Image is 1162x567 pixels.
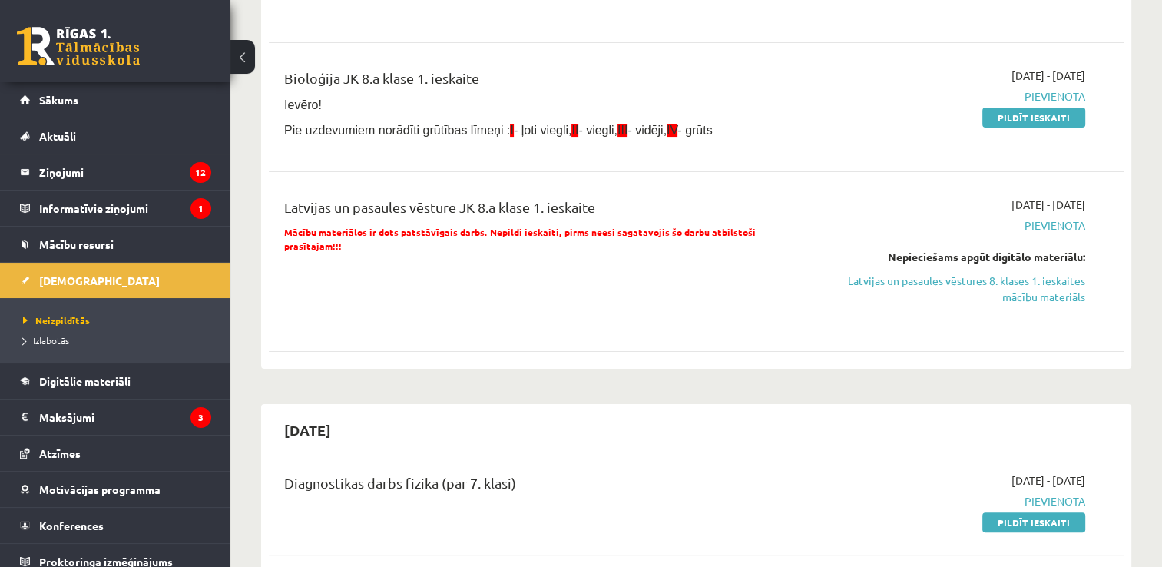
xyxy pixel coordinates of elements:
span: Pie uzdevumiem norādīti grūtības līmeņi : - ļoti viegli, - viegli, - vidēji, - grūts [284,124,713,137]
a: Maksājumi3 [20,400,211,435]
a: Rīgas 1. Tālmācības vidusskola [17,27,140,65]
a: Motivācijas programma [20,472,211,507]
legend: Maksājumi [39,400,211,435]
span: Atzīmes [39,446,81,460]
span: Digitālie materiāli [39,374,131,388]
span: [DATE] - [DATE] [1011,68,1085,84]
a: Sākums [20,82,211,118]
a: Ziņojumi12 [20,154,211,190]
a: Pildīt ieskaiti [982,512,1085,532]
a: Izlabotās [23,333,215,347]
span: [DATE] - [DATE] [1011,472,1085,489]
a: [DEMOGRAPHIC_DATA] [20,263,211,298]
span: Ievēro! [284,98,322,111]
span: Motivācijas programma [39,482,161,496]
span: Konferences [39,519,104,532]
span: Mācību materiālos ir dots patstāvīgais darbs. Nepildi ieskaiti, pirms neesi sagatavojis šo darbu ... [284,226,756,252]
span: Mācību resursi [39,237,114,251]
span: [DEMOGRAPHIC_DATA] [39,274,160,287]
span: Izlabotās [23,334,69,346]
div: Bioloģija JK 8.a klase 1. ieskaite [284,68,810,96]
div: Diagnostikas darbs fizikā (par 7. klasi) [284,472,810,501]
span: Neizpildītās [23,314,90,327]
a: Informatīvie ziņojumi1 [20,191,211,226]
span: Aktuāli [39,129,76,143]
i: 3 [190,407,211,428]
a: Digitālie materiāli [20,363,211,399]
span: III [617,124,627,137]
div: Latvijas un pasaules vēsture JK 8.a klase 1. ieskaite [284,197,810,225]
span: Pievienota [833,493,1085,509]
i: 12 [190,162,211,183]
div: Nepieciešams apgūt digitālo materiālu: [833,249,1085,265]
a: Mācību resursi [20,227,211,262]
a: Neizpildītās [23,313,215,327]
span: Pievienota [833,217,1085,234]
h2: [DATE] [269,412,346,448]
span: IV [667,124,677,137]
i: 1 [190,198,211,219]
a: Aktuāli [20,118,211,154]
span: II [571,124,578,137]
legend: Ziņojumi [39,154,211,190]
a: Konferences [20,508,211,543]
legend: Informatīvie ziņojumi [39,191,211,226]
span: [DATE] - [DATE] [1011,197,1085,213]
a: Atzīmes [20,436,211,471]
span: I [510,124,513,137]
a: Pildīt ieskaiti [982,108,1085,128]
span: Pievienota [833,88,1085,104]
a: Latvijas un pasaules vēstures 8. klases 1. ieskaites mācību materiāls [833,273,1085,305]
span: Sākums [39,93,78,107]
